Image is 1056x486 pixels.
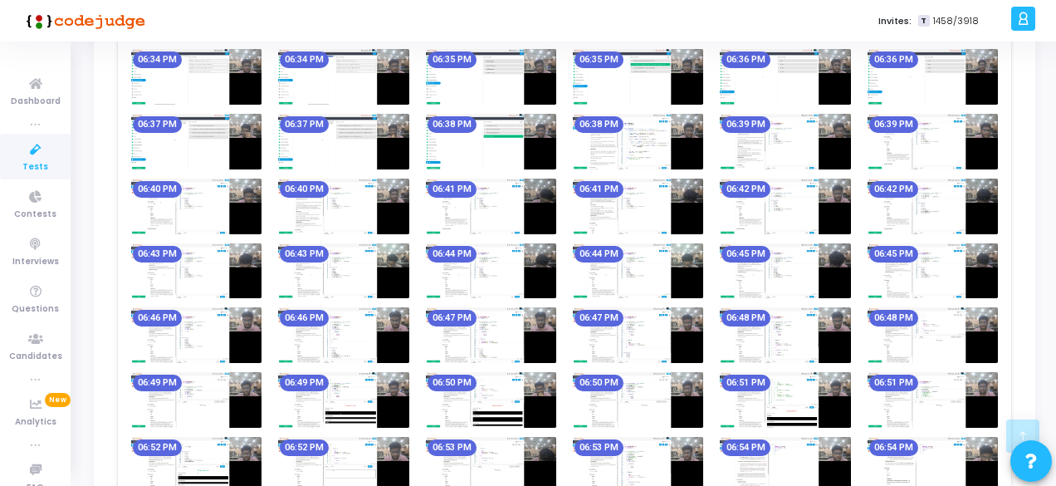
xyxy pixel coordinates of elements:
img: screenshot-1758892317197.jpeg [573,179,703,234]
img: screenshot-1758891867122.jpeg [131,49,262,105]
mat-chip: 06:47 PM [428,310,477,326]
img: screenshot-1758892437180.jpeg [278,243,408,299]
img: screenshot-1758891957114.jpeg [573,49,703,105]
mat-chip: 06:37 PM [280,116,329,133]
mat-chip: 06:41 PM [574,181,623,198]
mat-chip: 06:53 PM [574,439,623,456]
mat-chip: 06:46 PM [280,310,329,326]
mat-chip: 06:42 PM [869,181,918,198]
label: Invites: [878,14,912,28]
img: screenshot-1758892017144.jpeg [868,49,998,105]
span: Questions [12,302,59,317]
mat-chip: 06:50 PM [428,375,477,391]
img: screenshot-1758892407017.jpeg [131,243,262,299]
mat-chip: 06:36 PM [721,52,770,68]
mat-chip: 06:43 PM [133,246,182,263]
mat-chip: 06:35 PM [574,52,623,68]
mat-chip: 06:49 PM [280,375,329,391]
mat-chip: 06:43 PM [280,246,329,263]
mat-chip: 06:51 PM [869,375,918,391]
mat-chip: 06:45 PM [869,246,918,263]
mat-chip: 06:49 PM [133,375,182,391]
img: screenshot-1758892047143.jpeg [131,114,262,169]
img: screenshot-1758892467188.jpeg [426,243,556,299]
mat-chip: 06:52 PM [280,439,329,456]
mat-chip: 06:47 PM [574,310,623,326]
mat-chip: 06:54 PM [721,439,770,456]
mat-chip: 06:53 PM [428,439,477,456]
img: screenshot-1758892917178.jpeg [868,372,998,428]
mat-chip: 06:42 PM [721,181,770,198]
img: screenshot-1758892557182.jpeg [868,243,998,299]
img: screenshot-1758892737184.jpeg [868,307,998,363]
img: screenshot-1758892707178.jpeg [720,307,850,363]
mat-chip: 06:50 PM [574,375,623,391]
img: screenshot-1758892107126.jpeg [426,114,556,169]
span: T [918,15,929,27]
span: Candidates [9,350,62,364]
img: screenshot-1758892347189.jpeg [720,179,850,234]
mat-chip: 06:44 PM [574,246,623,263]
img: screenshot-1758892647373.jpeg [426,307,556,363]
span: Contests [14,208,56,222]
img: screenshot-1758892197185.jpeg [868,114,998,169]
img: screenshot-1758892257191.jpeg [278,179,408,234]
img: screenshot-1758892587196.jpeg [131,307,262,363]
mat-chip: 06:48 PM [721,310,770,326]
mat-chip: 06:45 PM [721,246,770,263]
img: screenshot-1758892137150.jpeg [573,114,703,169]
img: screenshot-1758892827188.jpeg [426,372,556,428]
mat-chip: 06:39 PM [869,116,918,133]
mat-chip: 06:48 PM [869,310,918,326]
span: 1458/3918 [933,14,979,28]
span: Analytics [15,415,56,430]
img: screenshot-1758892377173.jpeg [868,179,998,234]
mat-chip: 06:38 PM [428,116,477,133]
img: screenshot-1758892677188.jpeg [573,307,703,363]
mat-chip: 06:46 PM [133,310,182,326]
img: screenshot-1758892167187.jpeg [720,114,850,169]
mat-chip: 06:35 PM [428,52,477,68]
img: screenshot-1758892287196.jpeg [426,179,556,234]
img: screenshot-1758892617192.jpeg [278,307,408,363]
span: Dashboard [11,95,61,109]
span: Tests [22,160,48,174]
mat-chip: 06:41 PM [428,181,477,198]
img: screenshot-1758892797190.jpeg [278,372,408,428]
mat-chip: 06:54 PM [869,439,918,456]
mat-chip: 06:34 PM [280,52,329,68]
mat-chip: 06:40 PM [280,181,329,198]
mat-chip: 06:36 PM [869,52,918,68]
img: screenshot-1758891897146.jpeg [278,49,408,105]
img: screenshot-1758892857171.jpeg [573,372,703,428]
mat-chip: 06:52 PM [133,439,182,456]
mat-chip: 06:51 PM [721,375,770,391]
img: screenshot-1758891927157.jpeg [426,49,556,105]
span: Interviews [12,255,59,269]
img: screenshot-1758892767199.jpeg [131,372,262,428]
img: screenshot-1758892887191.jpeg [720,372,850,428]
img: screenshot-1758892227157.jpeg [131,179,262,234]
mat-chip: 06:44 PM [428,246,477,263]
mat-chip: 06:40 PM [133,181,182,198]
img: screenshot-1758892527192.jpeg [720,243,850,299]
img: screenshot-1758892497173.jpeg [573,243,703,299]
mat-chip: 06:37 PM [133,116,182,133]
img: screenshot-1758891987133.jpeg [720,49,850,105]
mat-chip: 06:38 PM [574,116,623,133]
mat-chip: 06:34 PM [133,52,182,68]
img: screenshot-1758892077141.jpeg [278,114,408,169]
span: New [45,393,71,407]
mat-chip: 06:39 PM [721,116,770,133]
img: logo [21,4,145,37]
